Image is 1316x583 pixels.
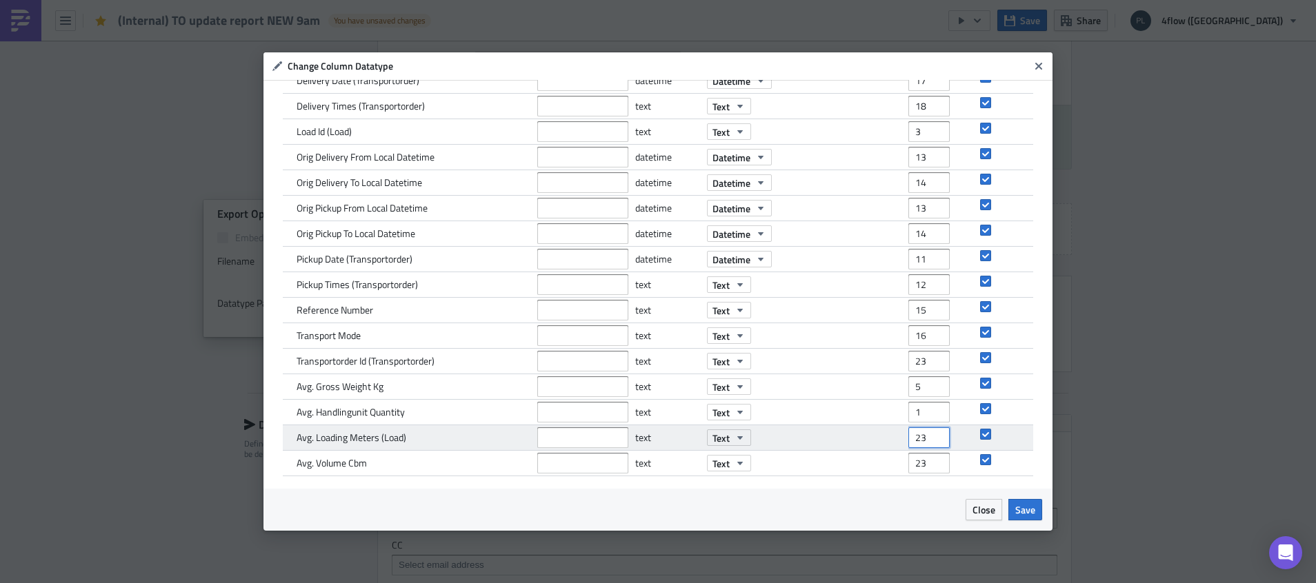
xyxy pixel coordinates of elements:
span: Orig Delivery From Local Datetime [297,151,435,163]
button: Datetime [707,149,772,165]
span: Datetime [712,227,750,241]
button: Datetime [707,251,772,267]
div: text [635,349,700,374]
div: text [635,94,700,119]
div: text [635,119,700,144]
button: Close [1028,56,1049,76]
button: Datetime [707,225,772,242]
span: Text [712,380,730,394]
span: Orig Delivery To Local Datetime [297,176,422,189]
span: Save [1015,502,1035,517]
span: Text [712,278,730,292]
div: text [635,272,700,297]
span: Datetime [712,201,750,216]
button: Text [707,378,751,395]
h6: Change Column Datatype [288,60,1028,72]
button: Text [707,123,751,140]
div: datetime [635,68,700,93]
div: text [635,451,700,475]
button: Text [707,353,751,369]
span: Avg. Gross Weight Kg [297,380,383,393]
div: datetime [635,170,700,195]
span: Text [712,405,730,420]
button: Datetime [707,72,772,89]
div: text [635,298,700,323]
span: Text [712,303,730,318]
span: Load Id (Load) [297,125,352,138]
button: Text [707,429,751,446]
span: Text [712,99,730,114]
span: Text [712,431,730,445]
span: Avg. Handlingunit Quantity [297,406,405,418]
span: Avg. Volume Cbm [297,457,367,469]
div: text [635,374,700,399]
button: Text [707,302,751,318]
button: Close [966,499,1002,520]
div: Open Intercom Messenger [1269,536,1302,569]
span: Avg. Loading Meters (Load) [297,431,406,444]
button: Text [707,404,751,420]
span: Delivery Date (Transportorder) [297,74,419,87]
button: Datetime [707,200,772,216]
span: Text [712,329,730,343]
span: Orig Pickup From Local Datetime [297,202,428,214]
button: Text [707,455,751,471]
span: Transport Mode [297,329,361,342]
div: text [635,323,700,348]
span: Delivery Times (Transportorder) [297,100,425,112]
p: Hi Team. Please find the TO update tool report Planning Team, [6,6,659,61]
button: Text [707,98,751,114]
span: Datetime [712,74,750,88]
button: Save [1008,499,1042,520]
body: Rich Text Area. Press ALT-0 for help. [6,6,659,61]
div: datetime [635,247,700,272]
span: Pickup Times (Transportorder) [297,278,418,291]
span: Reference Number [297,304,373,316]
button: Text [707,327,751,344]
span: Pickup Date (Transportorder) [297,253,412,265]
span: Datetime [712,150,750,165]
button: Datetime [707,174,772,191]
span: Close [973,502,995,517]
span: Text [712,125,730,139]
span: Transportorder Id (Transportorder) [297,355,435,367]
span: Text [712,456,730,471]
div: datetime [635,145,700,170]
span: Datetime [712,176,750,190]
div: datetime [635,196,700,221]
div: datetime [635,221,700,246]
div: text [635,425,700,450]
div: text [635,400,700,425]
span: Datetime [712,252,750,267]
span: Orig Pickup To Local Datetime [297,227,415,240]
span: Text [712,354,730,369]
button: Text [707,276,751,293]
